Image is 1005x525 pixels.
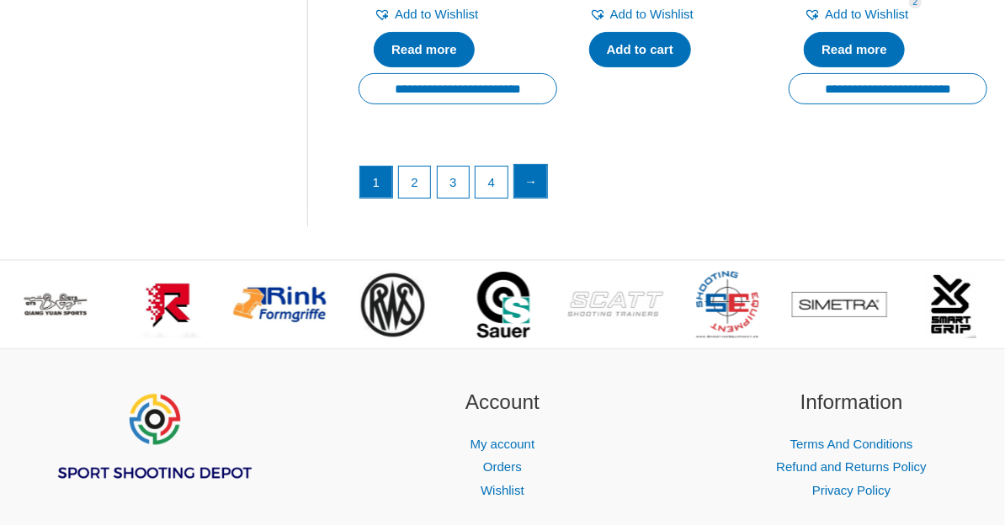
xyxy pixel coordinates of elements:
h2: Account [349,387,657,418]
a: Page 2 [399,167,431,199]
nav: Account [349,432,657,503]
a: Refund and Returns Policy [776,459,926,474]
nav: Information [698,432,1005,503]
a: Add to Wishlist [804,3,908,26]
a: My account [471,437,535,451]
h2: Information [698,387,1005,418]
a: Add to Wishlist [374,3,478,26]
a: Wishlist [481,483,524,497]
a: Page 3 [438,167,470,199]
span: Page 1 [360,167,392,199]
aside: Footer Widget 2 [349,387,657,502]
span: Add to Wishlist [825,7,908,21]
a: Page 4 [476,167,508,199]
a: Add to Wishlist [589,3,694,26]
a: → [514,165,548,199]
a: Terms And Conditions [790,437,913,451]
a: Privacy Policy [812,483,891,497]
a: Read more about “LG400 Blacktec” [804,32,905,67]
span: Add to Wishlist [395,7,478,21]
aside: Footer Widget 3 [698,387,1005,502]
a: Read more about “P11” [374,32,475,67]
a: Add to cart: “LG400 Universal” [589,32,691,67]
span: Add to Wishlist [610,7,694,21]
a: Orders [483,459,522,474]
nav: Product Pagination [359,164,987,208]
